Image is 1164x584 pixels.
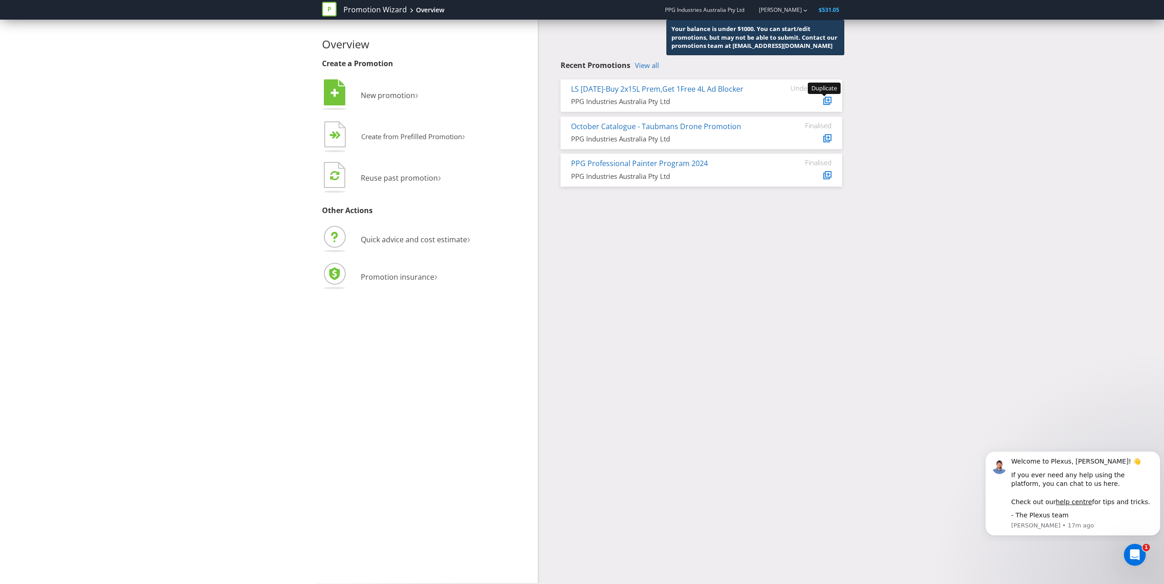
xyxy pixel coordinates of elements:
span: › [438,169,441,184]
div: PPG Industries Australia Pty Ltd [571,97,763,106]
span: New promotion [361,90,415,100]
span: $531.05 [819,6,839,14]
iframe: Intercom notifications message [982,443,1164,541]
tspan:  [331,88,339,98]
a: Promotion insurance› [322,272,437,282]
div: PPG Industries Australia Pty Ltd [571,172,763,181]
a: [PERSON_NAME] [750,6,802,14]
span: Reuse past promotion [361,173,438,183]
span: › [434,268,437,283]
span: › [415,87,418,102]
iframe: Intercom live chat [1124,544,1146,566]
span: Recent Promotions [561,60,630,70]
a: PPG Professional Painter Program 2024 [571,158,708,168]
div: Finalised [777,158,831,167]
div: Finalised [777,121,831,130]
span: Quick advice and cost estimate [361,235,467,245]
tspan:  [335,131,341,140]
h3: Other Actions [322,207,531,215]
div: Duplicate [808,83,841,94]
span: › [462,129,465,143]
h2: Overview [322,38,531,50]
a: LS [DATE]-Buy 2x15L Prem,Get 1Free 4L Ad Blocker [571,84,743,94]
span: Create from Prefilled Promotion [361,132,462,141]
span: › [467,231,470,246]
a: Promotion Wizard [343,5,407,15]
button: Create from Prefilled Promotion› [322,119,466,156]
div: Under review [777,84,831,92]
span: Promotion insurance [361,272,434,282]
a: Quick advice and cost estimate› [322,235,470,245]
span: Your balance is under $1000. You can start/edit promotions, but may not be able to submit. Contac... [671,25,837,50]
h3: Create a Promotion [322,60,531,68]
span: PPG Industries Australia Pty Ltd [665,6,744,14]
div: Overview [416,5,444,15]
a: View all [635,62,659,69]
tspan:  [330,170,339,181]
div: PPG Industries Australia Pty Ltd [571,134,763,144]
span: 1 [1143,544,1150,551]
a: October Catalogue - Taubmans Drone Promotion [571,121,741,131]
